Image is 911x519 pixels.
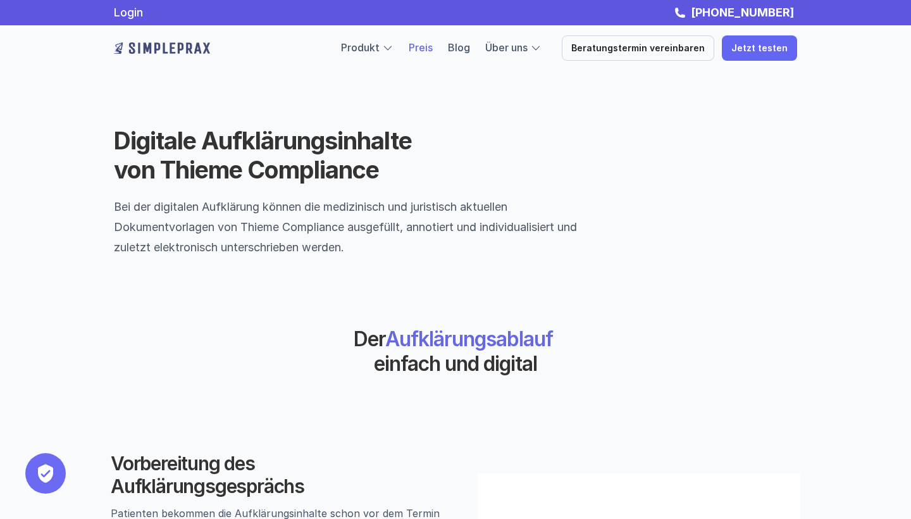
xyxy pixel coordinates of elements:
[688,6,797,19] a: [PHONE_NUMBER]
[114,127,430,184] h1: Digitale Aufklärungsinhalte von Thieme Compliance
[114,197,592,258] p: Bei der digitalen Aufklärung können die medizinisch und juristisch aktuellen Dokumentvorlagen von...
[409,41,433,54] a: Preis
[341,41,380,54] a: Produkt
[571,43,705,54] p: Beratungstermin vereinbaren
[250,327,661,376] h2: Der einfach und digital
[111,452,452,497] h3: Vorbereitung des Aufklärungsgesprächs
[114,6,143,19] a: Login
[562,35,714,61] a: Beratungstermin vereinbaren
[722,35,797,61] a: Jetzt testen
[691,6,794,19] strong: [PHONE_NUMBER]
[448,41,470,54] a: Blog
[385,327,553,351] span: Aufklärungsablauf
[731,43,788,54] p: Jetzt testen
[485,41,528,54] a: Über uns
